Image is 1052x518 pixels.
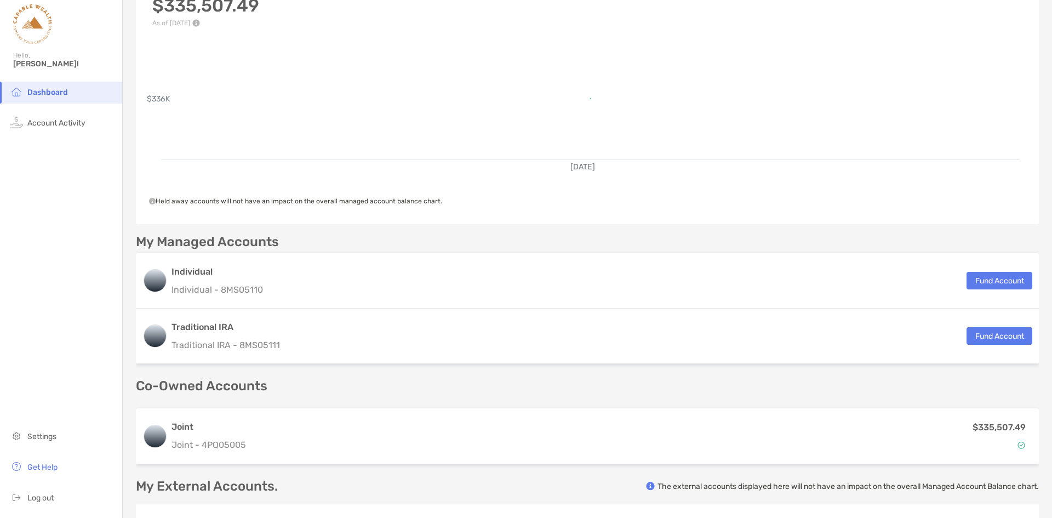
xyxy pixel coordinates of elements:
h3: Traditional IRA [171,321,280,334]
img: settings icon [10,429,23,442]
p: Traditional IRA - 8MS05111 [171,338,280,352]
img: info [646,482,655,491]
text: [DATE] [570,162,595,172]
span: Log out [27,493,54,503]
p: My Managed Accounts [136,235,279,249]
text: $336K [147,94,170,104]
img: logo account [144,270,166,292]
span: Get Help [27,463,58,472]
p: Joint - 4PQ05005 [171,438,246,452]
p: My External Accounts. [136,480,278,493]
h3: Individual [171,265,263,278]
span: [PERSON_NAME]! [13,59,116,69]
img: logout icon [10,491,23,504]
h3: Joint [171,420,246,434]
img: Account Status icon [1017,441,1025,449]
p: $335,507.49 [973,420,1026,434]
button: Fund Account [967,272,1032,289]
img: Performance Info [192,19,200,27]
button: Fund Account [967,327,1032,345]
img: logo account [144,325,166,347]
p: The external accounts displayed here will not have an impact on the overall Managed Account Balan... [658,481,1039,492]
p: As of [DATE] [152,19,259,27]
p: Co-Owned Accounts [136,379,1039,393]
p: Individual - 8MS05110 [171,283,263,297]
span: Dashboard [27,88,68,97]
span: Held away accounts will not have an impact on the overall managed account balance chart. [149,197,442,205]
img: logo account [144,425,166,447]
span: Account Activity [27,118,85,128]
img: get-help icon [10,460,23,473]
img: activity icon [10,116,23,129]
img: household icon [10,85,23,98]
span: Settings [27,432,56,441]
img: Zoe Logo [13,4,52,44]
